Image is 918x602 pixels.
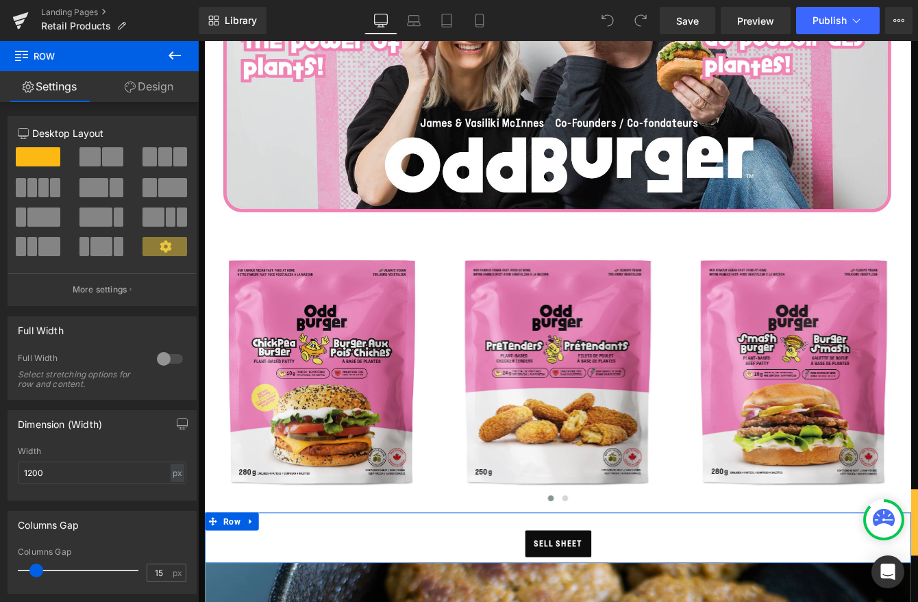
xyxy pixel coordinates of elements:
[18,462,186,484] input: auto
[871,555,904,588] div: Open Intercom Messenger
[430,7,463,34] a: Tablet
[18,370,141,389] div: Select stretching options for row and content.
[397,7,430,34] a: Laptop
[594,7,621,34] button: Undo
[52,542,70,563] a: Expand / Collapse
[737,14,774,28] span: Preview
[199,7,266,34] a: New Library
[18,447,186,456] div: Width
[14,41,151,71] span: Row
[18,126,186,140] p: Desktop Layout
[41,21,111,32] span: Retail Products
[796,7,880,34] button: Publish
[676,14,699,28] span: Save
[885,7,913,34] button: More
[41,7,199,18] a: Landing Pages
[225,14,257,27] span: Library
[18,411,102,430] div: Dimension (Width)
[18,512,79,531] div: Columns Gap
[173,568,184,577] span: px
[364,7,397,34] a: Desktop
[463,7,496,34] a: Mobile
[721,7,791,34] a: Preview
[812,15,847,26] span: Publish
[8,273,196,305] button: More settings
[387,563,443,594] span: sell sheet
[73,284,127,296] p: More settings
[171,464,184,482] div: px
[18,353,143,367] div: Full Width
[18,547,186,557] div: Columns Gap
[377,563,453,594] a: sell sheet
[810,527,823,582] a: ORDER NOW
[26,542,52,563] span: Row
[627,7,654,34] button: Redo
[99,71,199,102] a: Design
[18,317,64,336] div: Full Width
